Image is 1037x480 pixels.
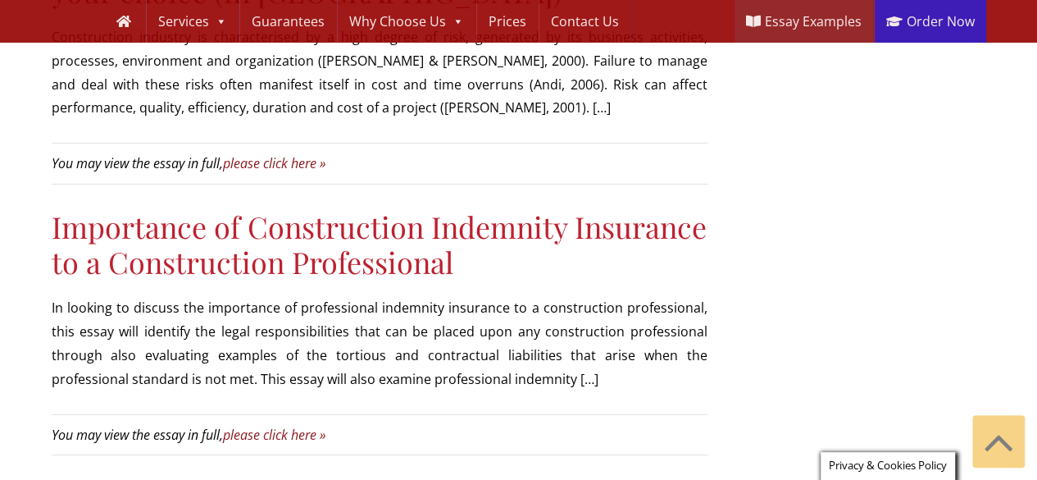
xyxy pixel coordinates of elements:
p: Construction industry is characterised by a high degree of risk, generated by its business activi... [52,25,707,120]
i: You may view the essay in full, [52,426,325,444]
a: please click here » [223,426,325,444]
a: please click here » [223,154,325,172]
i: You may view the essay in full, [52,154,325,172]
span: Privacy & Cookies Policy [829,458,947,473]
a: Importance of Construction Indemnity Insurance to a Construction Professional [52,207,707,281]
p: In looking to discuss the importance of professional indemnity insurance to a construction profes... [52,296,707,391]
